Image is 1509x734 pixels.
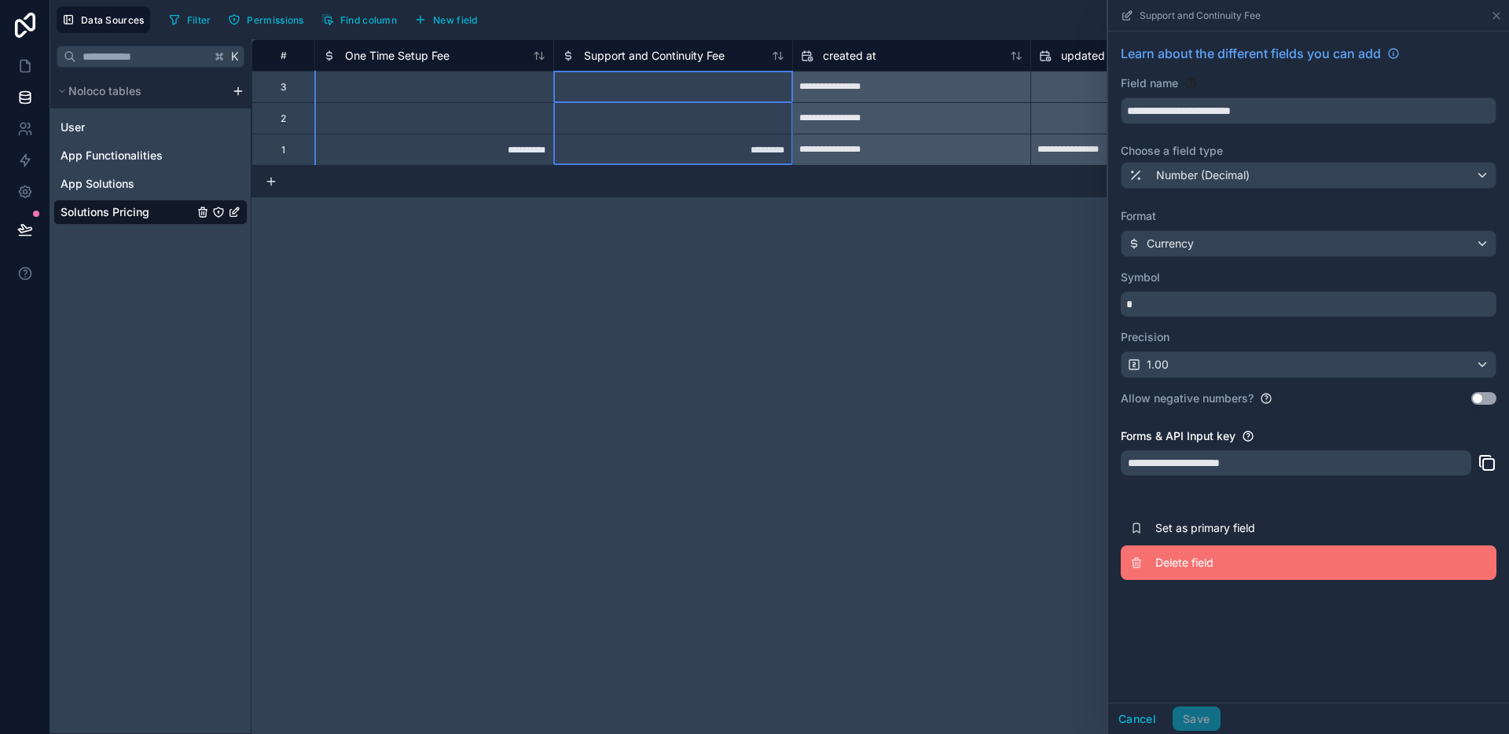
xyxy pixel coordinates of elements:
label: Field name [1121,75,1178,91]
span: 1.00 [1147,357,1169,373]
div: 2 [281,112,286,125]
span: created at [823,48,876,64]
label: Allow negative numbers? [1121,391,1254,406]
label: Precision [1121,329,1496,345]
button: Data Sources [57,6,150,33]
label: Choose a field type [1121,143,1496,159]
span: Permissions [247,14,303,26]
span: Currency [1147,236,1194,251]
button: Currency [1121,230,1496,257]
span: Set as primary field [1155,520,1382,536]
div: 1 [281,144,285,156]
span: Delete field [1155,555,1382,571]
span: New field [433,14,478,26]
label: Format [1121,208,1496,224]
div: # [264,50,303,61]
button: Find column [316,8,402,31]
span: Filter [187,14,211,26]
span: Find column [340,14,397,26]
button: Delete field [1121,545,1496,580]
button: Number (Decimal) [1121,162,1496,189]
span: Number (Decimal) [1156,167,1250,183]
span: K [229,51,240,62]
a: Permissions [222,8,315,31]
span: Learn about the different fields you can add [1121,44,1381,63]
button: 1.00 [1121,351,1496,378]
div: 3 [281,81,286,94]
span: One Time Setup Fee [345,48,450,64]
span: Data Sources [81,14,145,26]
button: Set as primary field [1121,511,1496,545]
label: Forms & API Input key [1121,428,1235,444]
button: Filter [163,8,217,31]
span: updated at [1061,48,1118,64]
label: Symbol [1121,270,1496,285]
button: Cancel [1108,706,1166,732]
button: Permissions [222,8,309,31]
a: Learn about the different fields you can add [1121,44,1400,63]
button: New field [409,8,483,31]
span: Support and Continuity Fee [584,48,725,64]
